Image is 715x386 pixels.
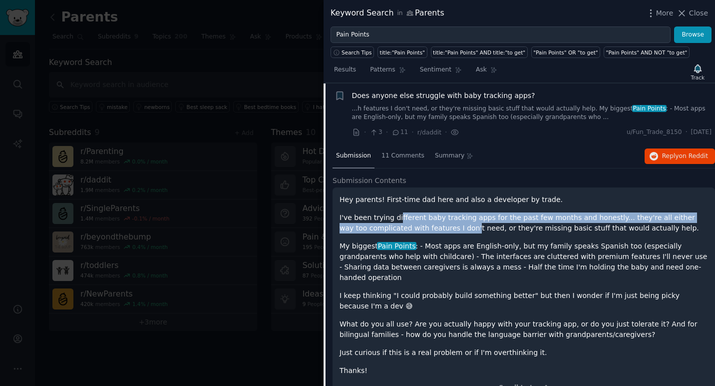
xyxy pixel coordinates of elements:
[331,46,374,58] button: Search Tips
[340,319,708,340] p: What do you all use? Are you actually happy with your tracking app, or do you just tolerate it? A...
[340,347,708,358] p: Just curious if this is a real problem or if I'm overthinking it.
[627,128,682,137] span: u/Fun_Trade_8150
[645,148,715,164] button: Replyon Reddit
[689,8,708,18] span: Close
[632,105,667,112] span: Pain Points
[416,62,465,82] a: Sentiment
[370,65,395,74] span: Patterns
[340,194,708,205] p: Hey parents! First-time dad here and also a developer by trade.
[445,127,447,137] span: ·
[397,9,402,18] span: in
[411,127,413,137] span: ·
[472,62,501,82] a: Ask
[677,8,708,18] button: Close
[688,61,708,82] button: Track
[381,151,424,160] span: 11 Comments
[331,26,671,43] input: Try a keyword related to your business
[386,127,388,137] span: ·
[679,152,708,159] span: on Reddit
[417,129,441,136] span: r/daddit
[420,65,451,74] span: Sentiment
[691,74,705,81] div: Track
[476,65,487,74] span: Ask
[691,128,712,137] span: [DATE]
[606,49,688,56] div: "Pain Points" AND NOT "to get"
[340,241,708,283] p: My biggest : - Most apps are English-only, but my family speaks Spanish too (especially grandpare...
[342,49,372,56] span: Search Tips
[377,242,416,250] span: Pain Points
[352,90,535,101] a: Does anyone else struggle with baby tracking apps?
[431,46,528,58] a: title:"Pain Points" AND title:"to get"
[533,49,598,56] div: "Pain Points" OR "to get"
[380,49,425,56] div: title:"Pain Points"
[531,46,600,58] a: "Pain Points" OR "to get"
[435,151,464,160] span: Summary
[377,46,427,58] a: title:"Pain Points"
[340,365,708,376] p: Thanks!
[334,65,356,74] span: Results
[646,8,674,18] button: More
[333,175,406,186] span: Submission Contents
[364,127,366,137] span: ·
[366,62,409,82] a: Patterns
[656,8,674,18] span: More
[369,128,382,137] span: 3
[331,62,359,82] a: Results
[340,290,708,311] p: I keep thinking "I could probably build something better" but then I wonder if I'm just being pic...
[674,26,712,43] button: Browse
[686,128,688,137] span: ·
[352,104,712,122] a: ...h features I don't need, or they're missing basic stuff that would actually help. My biggestPa...
[331,7,444,19] div: Keyword Search Parents
[391,128,408,137] span: 11
[340,212,708,233] p: I've been trying different baby tracking apps for the past few months and honestly... they're all...
[604,46,690,58] a: "Pain Points" AND NOT "to get"
[662,152,708,161] span: Reply
[336,151,371,160] span: Submission
[433,49,525,56] div: title:"Pain Points" AND title:"to get"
